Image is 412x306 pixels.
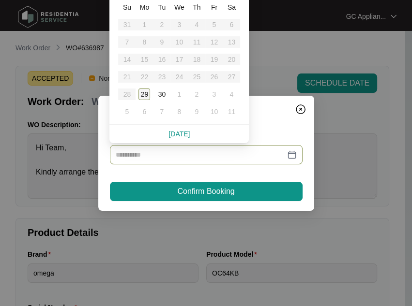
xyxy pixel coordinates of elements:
div: 1 [173,88,185,100]
div: 30 [156,88,168,100]
input: Date [116,149,285,160]
button: Confirm Booking [110,182,303,201]
div: 4 [226,88,237,100]
img: closeCircle [295,103,306,115]
div: 9 [191,106,202,117]
div: 7 [156,106,168,117]
td: 2025-10-10 [205,103,223,120]
div: 10 [208,106,220,117]
button: Close [293,102,308,117]
td: 2025-10-03 [205,86,223,103]
td: 2025-10-08 [170,103,188,120]
div: 11 [226,106,237,117]
td: 2025-10-01 [170,86,188,103]
div: 6 [138,106,150,117]
div: 29 [138,88,150,100]
td: 2025-10-09 [188,103,205,120]
a: [DATE] [168,130,190,138]
span: Confirm Booking [177,186,234,197]
td: 2025-10-05 [118,103,136,120]
td: 2025-10-07 [153,103,170,120]
td: 2025-10-02 [188,86,205,103]
td: 2025-10-04 [223,86,240,103]
td: 2025-10-11 [223,103,240,120]
td: 2025-10-06 [136,103,153,120]
td: 2025-09-29 [136,86,153,103]
div: 3 [208,88,220,100]
div: 2 [191,88,202,100]
td: 2025-09-30 [153,86,170,103]
div: 8 [173,106,185,117]
div: 5 [121,106,133,117]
